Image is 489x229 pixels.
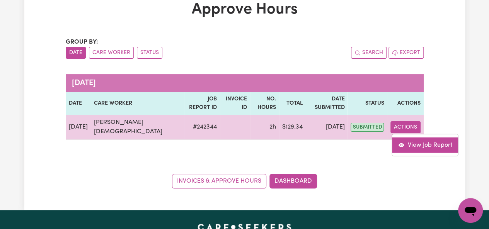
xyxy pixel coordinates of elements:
[91,115,184,140] td: [PERSON_NAME][DEMOGRAPHIC_DATA]
[137,47,162,59] button: sort invoices by paid status
[306,115,348,140] td: [DATE]
[269,174,317,188] a: Dashboard
[89,47,134,59] button: sort invoices by care worker
[392,134,458,156] div: Actions
[66,39,98,45] span: Group by:
[392,137,458,153] a: View job report 242344
[269,124,276,130] span: 2 hours
[66,74,424,92] caption: [DATE]
[306,92,348,115] th: Date Submitted
[66,0,424,19] h1: Approve Hours
[66,92,91,115] th: Date
[220,92,250,115] th: Invoice ID
[390,121,421,133] button: Actions
[351,123,384,132] span: submitted
[279,92,306,115] th: Total
[66,47,86,59] button: sort invoices by date
[184,115,220,140] td: # 242344
[66,115,91,140] td: [DATE]
[348,92,387,115] th: Status
[279,115,306,140] td: $ 129.34
[184,92,220,115] th: Job Report ID
[172,174,266,188] a: Invoices & Approve Hours
[458,198,483,223] iframe: Button to launch messaging window
[387,92,423,115] th: Actions
[351,47,387,59] button: Search
[388,47,424,59] button: Export
[91,92,184,115] th: Care worker
[250,92,279,115] th: No. Hours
